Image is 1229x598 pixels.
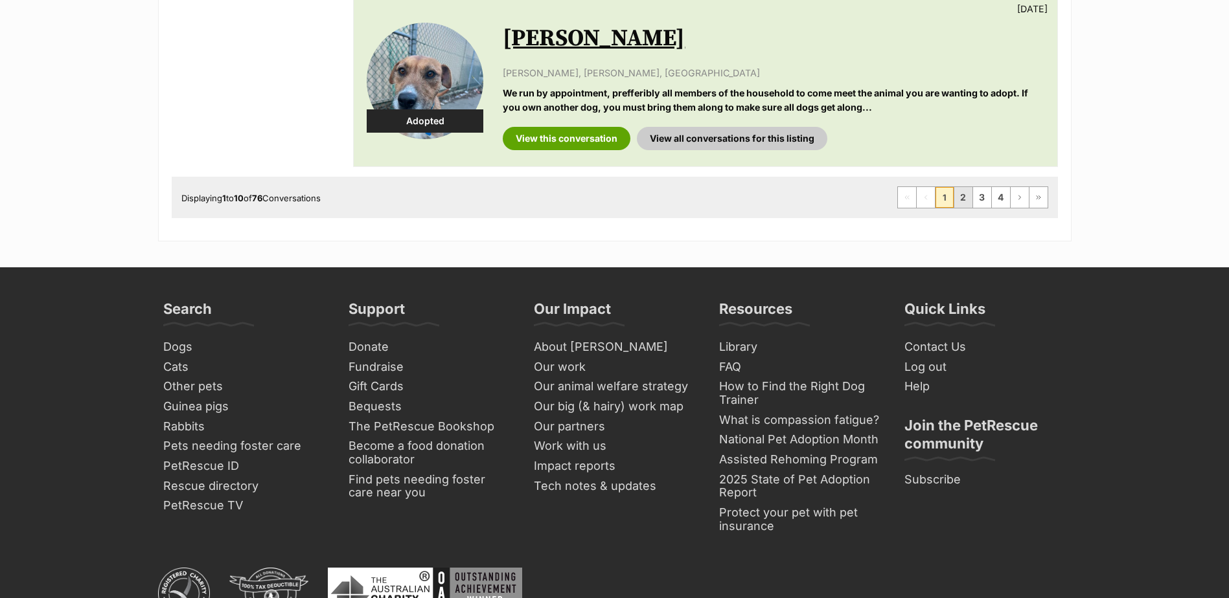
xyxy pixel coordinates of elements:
[637,127,827,150] a: View all conversations for this listing
[904,300,985,326] h3: Quick Links
[158,357,330,377] a: Cats
[158,436,330,456] a: Pets needing foster care
[234,193,244,203] strong: 10
[898,187,916,208] span: First page
[1011,187,1029,208] a: Next page
[158,397,330,417] a: Guinea pigs
[503,127,630,150] a: View this conversation
[529,476,701,496] a: Tech notes & updates
[503,24,685,53] a: [PERSON_NAME]
[529,377,701,397] a: Our animal welfare strategy
[529,456,701,476] a: Impact reports
[904,416,1066,460] h3: Join the PetRescue community
[917,187,935,208] span: Previous page
[181,193,321,203] span: Displaying to of Conversations
[992,187,1010,208] a: Page 4
[1029,187,1048,208] a: Last page
[714,410,886,430] a: What is compassion fatigue?
[714,337,886,357] a: Library
[503,66,1044,80] p: [PERSON_NAME], [PERSON_NAME], [GEOGRAPHIC_DATA]
[534,300,611,326] h3: Our Impact
[343,337,516,357] a: Donate
[158,417,330,437] a: Rabbits
[252,193,262,203] strong: 76
[936,187,954,208] span: Page 1
[714,450,886,470] a: Assisted Rehoming Program
[163,300,212,326] h3: Search
[899,470,1072,490] a: Subscribe
[714,357,886,377] a: FAQ
[954,187,972,208] a: Page 2
[343,377,516,397] a: Gift Cards
[899,337,1072,357] a: Contact Us
[1017,2,1048,16] p: [DATE]
[343,470,516,503] a: Find pets needing foster care near you
[158,377,330,397] a: Other pets
[343,436,516,469] a: Become a food donation collaborator
[158,496,330,516] a: PetRescue TV
[503,86,1044,114] p: We run by appointment, prefferibly all members of the household to come meet the animal you are w...
[529,337,701,357] a: About [PERSON_NAME]
[899,377,1072,397] a: Help
[529,436,701,456] a: Work with us
[367,23,483,139] img: Maxie
[714,430,886,450] a: National Pet Adoption Month
[158,476,330,496] a: Rescue directory
[714,503,886,536] a: Protect your pet with pet insurance
[158,337,330,357] a: Dogs
[343,357,516,377] a: Fundraise
[897,186,1048,208] nav: Pagination
[973,187,991,208] a: Page 3
[367,109,483,133] div: Adopted
[349,300,405,326] h3: Support
[719,300,792,326] h3: Resources
[343,397,516,417] a: Bequests
[714,470,886,503] a: 2025 State of Pet Adoption Report
[222,193,226,203] strong: 1
[899,357,1072,377] a: Log out
[158,456,330,476] a: PetRescue ID
[529,397,701,417] a: Our big (& hairy) work map
[714,377,886,410] a: How to Find the Right Dog Trainer
[529,417,701,437] a: Our partners
[529,357,701,377] a: Our work
[343,417,516,437] a: The PetRescue Bookshop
